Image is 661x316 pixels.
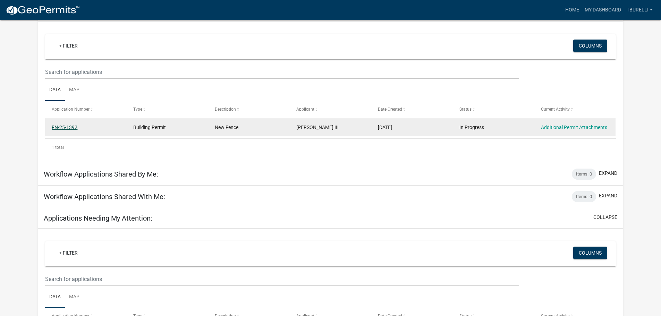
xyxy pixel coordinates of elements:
[52,107,90,112] span: Application Number
[215,125,238,130] span: New Fence
[45,286,65,308] a: Data
[44,193,165,201] h5: Workflow Applications Shared With Me:
[534,101,616,118] datatable-header-cell: Current Activity
[45,101,127,118] datatable-header-cell: Application Number
[452,101,534,118] datatable-header-cell: Status
[45,65,519,79] input: Search for applications
[573,247,607,259] button: Columns
[53,247,83,259] a: + Filter
[459,125,484,130] span: In Progress
[45,79,65,101] a: Data
[65,286,84,308] a: Map
[52,125,77,130] a: FN-25-1392
[296,107,314,112] span: Applicant
[45,139,616,156] div: 1 total
[573,40,607,52] button: Columns
[582,3,624,17] a: My Dashboard
[541,107,570,112] span: Current Activity
[371,101,453,118] datatable-header-cell: Date Created
[572,191,596,202] div: Items: 0
[208,101,290,118] datatable-header-cell: Description
[215,107,236,112] span: Description
[624,3,655,17] a: tburelli
[44,170,158,178] h5: Workflow Applications Shared By Me:
[459,107,472,112] span: Status
[133,125,166,130] span: Building Permit
[572,169,596,180] div: Items: 0
[378,125,392,130] span: 07/30/2025
[296,125,339,130] span: Gino P Burelli III
[290,101,371,118] datatable-header-cell: Applicant
[53,40,83,52] a: + Filter
[599,192,617,199] button: expand
[562,3,582,17] a: Home
[45,272,519,286] input: Search for applications
[38,22,623,163] div: collapse
[541,125,607,130] a: Additional Permit Attachments
[378,107,402,112] span: Date Created
[65,79,84,101] a: Map
[44,214,152,222] h5: Applications Needing My Attention:
[133,107,142,112] span: Type
[599,170,617,177] button: expand
[593,214,617,221] button: collapse
[127,101,208,118] datatable-header-cell: Type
